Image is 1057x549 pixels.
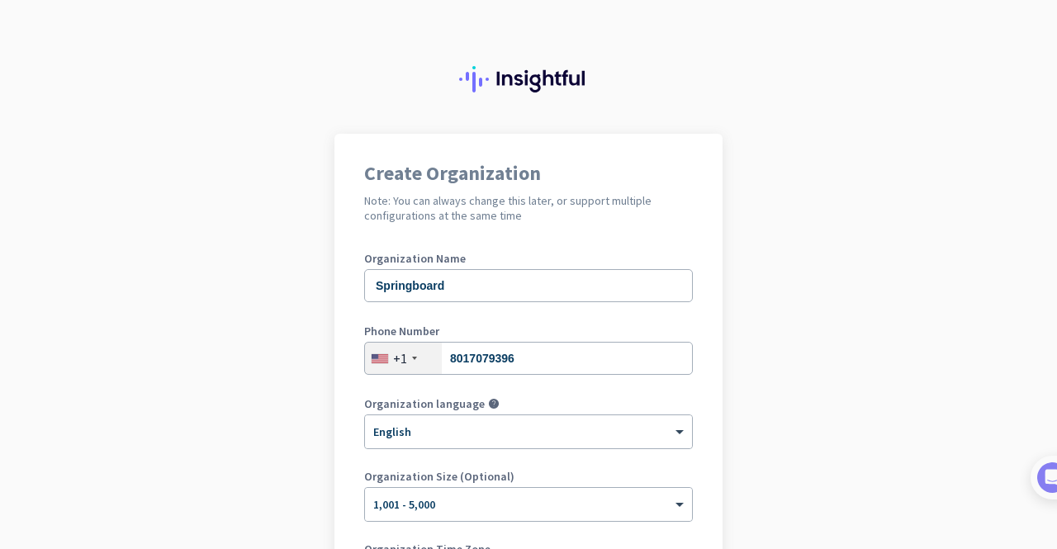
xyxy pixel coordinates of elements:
h1: Create Organization [364,163,693,183]
i: help [488,398,500,409]
label: Organization language [364,398,485,409]
label: Phone Number [364,325,693,337]
label: Organization Size (Optional) [364,471,693,482]
div: +1 [393,350,407,367]
label: Organization Name [364,253,693,264]
input: What is the name of your organization? [364,269,693,302]
input: 201-555-0123 [364,342,693,375]
h2: Note: You can always change this later, or support multiple configurations at the same time [364,193,693,223]
img: Insightful [459,66,598,92]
